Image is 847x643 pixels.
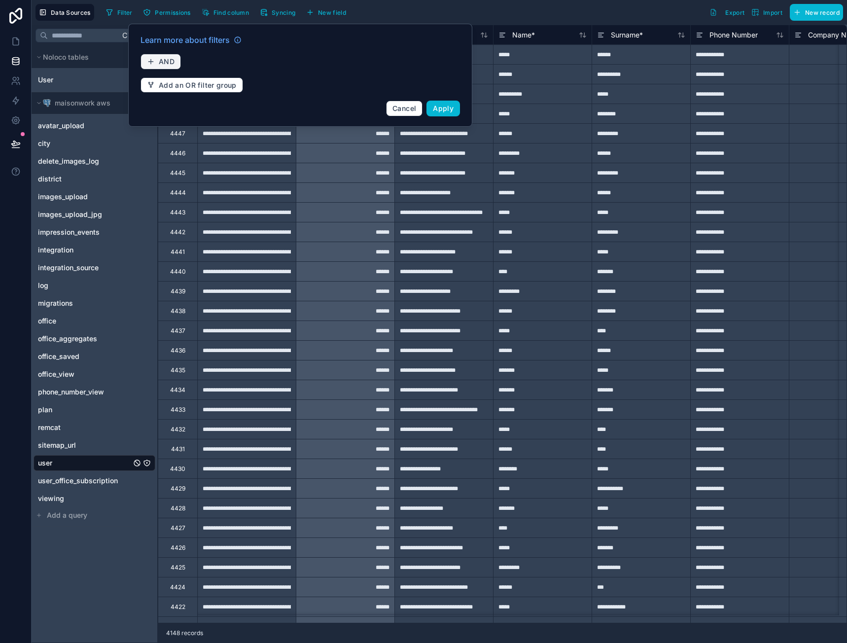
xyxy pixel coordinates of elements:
button: New record [790,4,843,21]
span: Filter [117,9,133,16]
span: Syncing [272,9,295,16]
div: 4443 [170,209,185,216]
span: Export [725,9,744,16]
span: Surname * [611,30,643,40]
div: 4441 [171,248,185,256]
div: 4431 [171,445,185,453]
span: Find column [213,9,249,16]
div: 4442 [170,228,185,236]
a: New record [786,4,843,21]
a: Learn more about filters [141,34,242,46]
span: Add an OR filter group [159,81,237,90]
div: 4422 [171,603,185,611]
div: 4434 [170,386,185,394]
span: Data Sources [51,9,91,16]
a: Permissions [140,5,198,20]
button: Apply [426,101,460,116]
div: 4428 [171,504,185,512]
div: 4426 [171,544,185,552]
div: 4435 [171,366,185,374]
div: 4425 [171,564,185,572]
button: Filter [102,5,136,20]
span: Learn more about filters [141,34,230,46]
div: 4433 [171,406,185,414]
span: 4148 records [166,629,203,637]
div: 4447 [170,130,185,138]
span: Apply [433,104,454,112]
button: AND [141,54,181,70]
div: 4424 [170,583,185,591]
button: Permissions [140,5,194,20]
span: Phone Number [709,30,758,40]
span: Cancel [392,104,416,112]
div: 4440 [170,268,186,276]
div: 4430 [170,465,185,473]
span: AND [159,57,175,66]
a: Syncing [256,5,303,20]
div: 4429 [171,485,185,493]
span: Name * [512,30,535,40]
span: Import [763,9,782,16]
div: 4436 [171,347,185,355]
button: Export [706,4,748,21]
div: 4421 [171,623,185,631]
span: Permissions [155,9,190,16]
span: New record [805,9,840,16]
button: Find column [198,5,252,20]
div: 4439 [171,287,185,295]
div: 4432 [171,426,185,433]
button: Data Sources [35,4,94,21]
div: 4445 [170,169,185,177]
button: Import [748,4,786,21]
button: Syncing [256,5,299,20]
button: New field [303,5,350,20]
div: 4446 [170,149,185,157]
div: 4438 [171,307,185,315]
span: Ctrl [121,29,141,41]
div: 4444 [170,189,186,197]
div: 4437 [171,327,185,335]
button: Cancel [386,101,423,116]
span: New field [318,9,346,16]
div: 4427 [171,524,185,532]
button: Add an OR filter group [141,77,243,93]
